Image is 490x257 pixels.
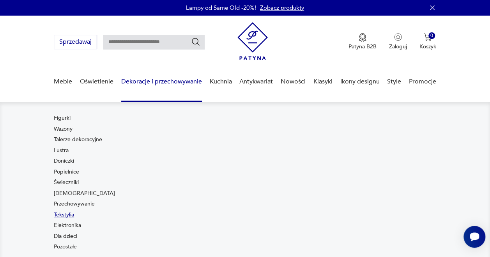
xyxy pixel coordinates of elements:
[121,67,202,97] a: Dekoracje i przechowywanie
[54,40,97,45] a: Sprzedawaj
[359,33,366,42] img: Ikona medalu
[260,4,304,12] a: Zobacz produkty
[209,67,232,97] a: Kuchnia
[54,243,77,251] a: Pozostałe
[54,211,74,219] a: Tekstylia
[54,200,95,208] a: Przechowywanie
[394,33,402,41] img: Ikonka użytkownika
[54,67,72,97] a: Meble
[340,67,379,97] a: Ikony designu
[389,33,407,50] button: Zaloguj
[424,33,432,41] img: Ikona koszyka
[54,232,77,240] a: Dla dzieci
[54,114,71,122] a: Figurki
[186,4,256,12] p: Lampy od Same Old -20%!
[54,190,115,197] a: [DEMOGRAPHIC_DATA]
[348,43,377,50] p: Patyna B2B
[54,157,74,165] a: Doniczki
[348,33,377,50] a: Ikona medaluPatyna B2B
[237,22,268,60] img: Patyna - sklep z meblami i dekoracjami vintage
[54,136,102,144] a: Talerze dekoracyjne
[54,125,73,133] a: Wazony
[389,43,407,50] p: Zaloguj
[419,33,436,50] button: 0Koszyk
[54,222,81,229] a: Elektronika
[239,67,273,97] a: Antykwariat
[54,168,79,176] a: Popielnice
[54,35,97,49] button: Sprzedawaj
[54,179,79,186] a: Świeczniki
[191,37,200,46] button: Szukaj
[313,67,333,97] a: Klasyki
[463,226,485,248] iframe: Smartsupp widget button
[387,67,401,97] a: Style
[409,67,436,97] a: Promocje
[428,32,435,39] div: 0
[281,67,306,97] a: Nowości
[348,33,377,50] button: Patyna B2B
[419,43,436,50] p: Koszyk
[80,67,113,97] a: Oświetlenie
[54,147,69,154] a: Lustra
